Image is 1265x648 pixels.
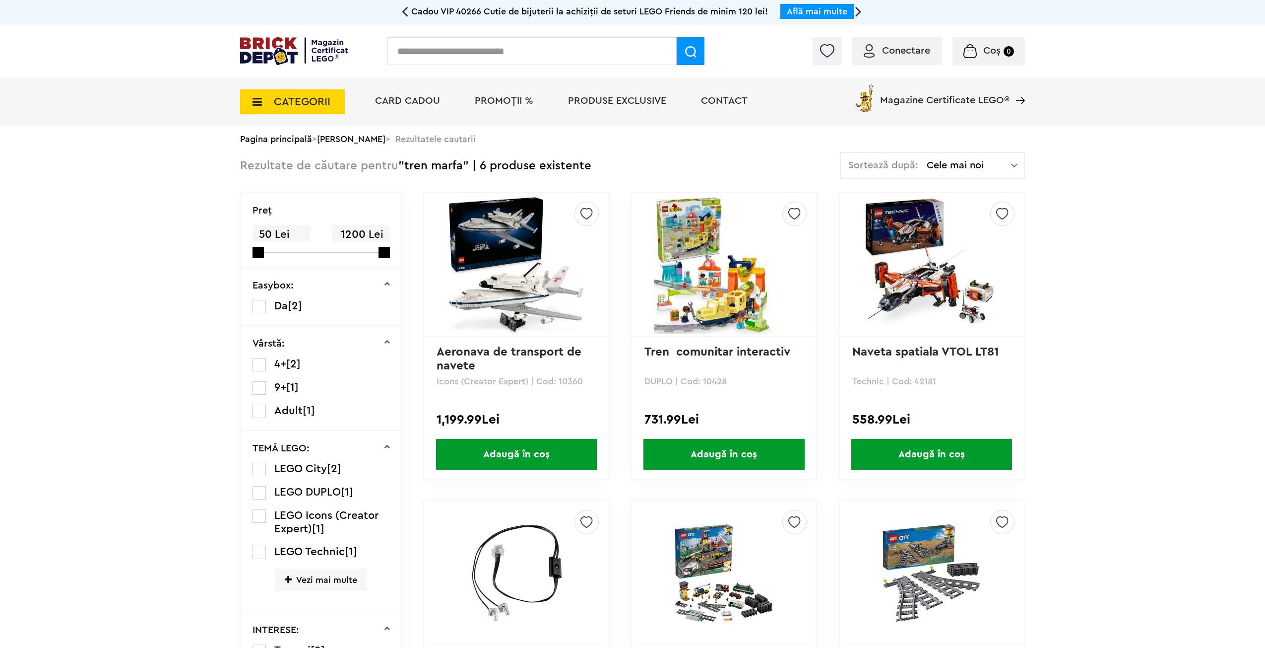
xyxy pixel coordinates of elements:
a: Contact [701,96,748,106]
p: DUPLO | Cod: 10428 [644,377,804,386]
p: Preţ [253,206,272,216]
img: Lumini LED Powered Up [447,523,586,623]
div: "tren marfa" | 6 produse existente [240,152,591,180]
span: [1] [303,405,315,416]
a: Card Cadou [375,96,440,106]
p: TEMĂ LEGO: [253,443,310,453]
p: INTERESE: [253,625,299,635]
a: Aeronava de transport de navete [437,346,585,372]
a: Magazine Certificate LEGO® [1010,82,1025,92]
a: Tren comunitar interactiv [644,346,790,358]
span: [2] [288,300,302,311]
a: [PERSON_NAME] [317,135,385,144]
span: Adaugă în coș [851,439,1012,470]
span: 50 Lei [253,225,310,244]
div: > > Rezultatele cautarii [240,126,1025,152]
span: Magazine Certificate LEGO® [880,82,1010,105]
p: Icons (Creator Expert) | Cod: 10360 [437,377,596,386]
img: Tren marfar [654,523,793,623]
img: Macazuri [862,523,1001,623]
span: [1] [312,523,324,534]
span: Conectare [882,46,930,56]
div: 731.99Lei [644,413,804,426]
p: Vârstă: [253,339,285,349]
span: Adult [274,405,303,416]
a: Adaugă în coș [424,439,608,470]
span: Rezultate de căutare pentru [240,160,398,172]
img: Tren comunitar interactiv [654,195,793,334]
small: 0 [1004,46,1014,57]
div: 1,199.99Lei [437,413,596,426]
span: [2] [286,359,301,369]
span: Adaugă în coș [436,439,597,470]
img: Aeronava de transport de navete [447,195,586,334]
span: Cele mai noi [927,160,1011,170]
span: Da [274,300,288,311]
span: CATEGORII [274,96,330,107]
span: Coș [983,46,1001,56]
span: LEGO City [274,463,327,474]
a: Conectare [864,46,930,56]
span: Vezi mai multe [275,569,367,591]
img: Naveta spatiala VTOL LT81 [862,195,1001,334]
span: LEGO Icons (Creator Expert) [274,510,379,534]
span: [2] [327,463,341,474]
span: [1] [341,487,353,498]
a: Pagina principală [240,135,312,144]
a: Adaugă în coș [632,439,816,470]
span: 9+ [274,382,286,393]
span: LEGO DUPLO [274,487,341,498]
div: 558.99Lei [852,413,1012,426]
span: 1200 Lei [332,225,389,244]
p: Technic | Cod: 42181 [852,377,1012,386]
span: Cadou VIP 40266 Cutie de bijuterii la achiziții de seturi LEGO Friends de minim 120 lei! [411,7,768,16]
span: Sortează după: [848,160,918,170]
span: [1] [345,546,357,557]
p: Easybox: [253,281,294,290]
span: [1] [286,382,299,393]
span: 4+ [274,359,286,369]
span: Adaugă în coș [643,439,804,470]
a: PROMOȚII % [475,96,533,106]
a: Află mai multe [787,7,847,16]
a: Naveta spatiala VTOL LT81 [852,346,999,358]
span: LEGO Technic [274,546,345,557]
a: Adaugă în coș [840,439,1024,470]
a: Produse exclusive [568,96,666,106]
